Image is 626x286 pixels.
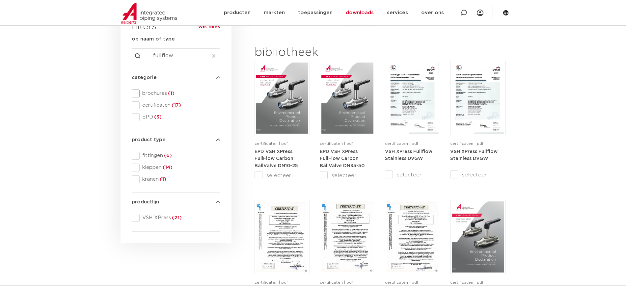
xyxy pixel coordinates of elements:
span: certificaten | pdf [385,280,418,284]
h3: filters [132,19,156,35]
label: selecteer [255,171,310,179]
img: EPD-VSH-XPress-FullFlow-Carbon-BallValve_DN35-50-pdf.jpg [321,63,373,134]
span: certificaten | pdf [450,280,483,284]
div: brochures(1) [132,90,220,97]
span: (1) [159,177,166,182]
span: certificaten | pdf [255,280,288,284]
a: EPD VSH XPress FullFlow Carbon BallValve DN10-25 [255,149,298,168]
label: selecteer [450,171,505,179]
span: brochures [140,90,220,97]
div: EPD(3) [132,113,220,121]
img: VSH_XPress_FullFlow-DVGW_EN-pdf.jpg [387,63,439,134]
span: (3) [153,115,162,119]
label: selecteer [320,171,375,179]
h4: product type [132,136,220,144]
span: certificaten | pdf [320,280,353,284]
div: fittingen(6) [132,152,220,160]
span: (17) [171,103,181,108]
a: VSH XPress Fullflow Stainless DVGW [385,149,432,161]
span: (21) [171,215,182,220]
div: kleppen(14) [132,164,220,171]
img: VSH_XPress_Fullflow_Stainless-Belgaqua_FR-pdf.jpg [256,201,308,273]
button: wis alles [198,23,220,30]
span: certificaten | pdf [255,142,288,145]
div: kranen(1) [132,175,220,183]
img: VSH_XPress_FullFlow-DVGW_DE-pdf.jpg [452,63,504,134]
span: fittingen [140,152,220,159]
label: selecteer [385,171,440,179]
span: kranen [140,176,220,183]
img: EPD-VSH-XPress-FullFlow-Stainless-Ball-Valve-pdf.jpg [452,201,504,273]
h4: categorie [132,74,220,82]
span: certificaten | pdf [385,142,418,145]
span: EPD [140,114,220,120]
span: kleppen [140,164,220,171]
span: VSH XPress [140,215,220,221]
strong: op naam of type [132,37,175,41]
a: VSH XPress Fullflow Stainless DVGW [450,149,498,161]
span: (14) [162,165,173,170]
div: VSH XPress(21) [132,214,220,222]
img: VSH_XPress_Fullflow_Stainless-Belgaqua_NL-pdf.jpg [387,201,439,273]
a: EPD VSH XPress FullFlow Carbon BallValve DN35-50 [320,149,365,168]
span: certificaten [140,102,220,109]
img: EPD-VSH-XPress-FullFlow-Carbon-BallValve_DN10-25-pdf.jpg [256,63,308,134]
span: certificaten | pdf [450,142,483,145]
span: (1) [167,91,175,96]
span: certificaten | pdf [320,142,353,145]
div: certificaten(17) [132,101,220,109]
span: (6) [163,153,172,158]
h2: bibliotheek [255,45,372,61]
img: VSH_XPress_Fullflow_Stainless-Belgaqua_EN-pdf.jpg [321,201,373,273]
h4: productlijn [132,198,220,206]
